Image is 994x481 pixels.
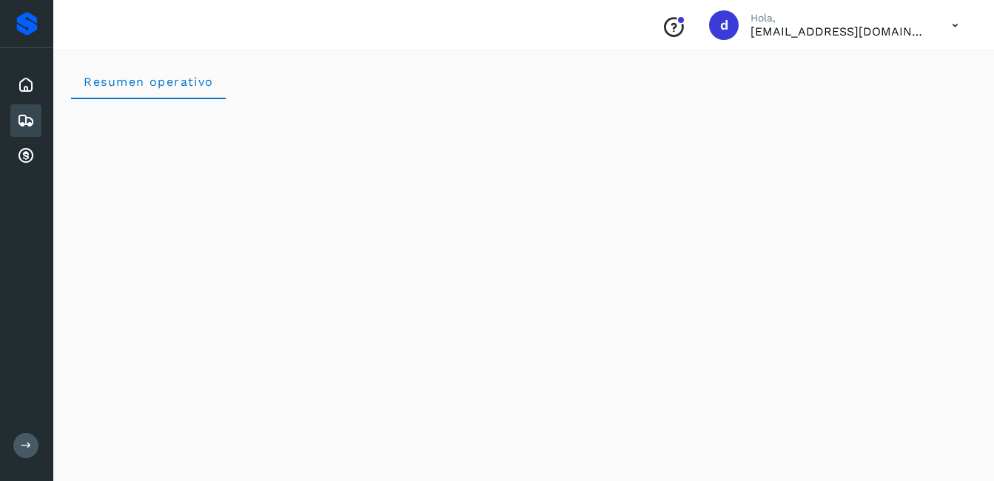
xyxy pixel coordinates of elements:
[750,12,928,24] p: Hola,
[10,140,41,172] div: Cuentas por cobrar
[10,69,41,101] div: Inicio
[750,24,928,38] p: dcordero@grupoterramex.com
[10,104,41,137] div: Embarques
[83,75,214,89] span: Resumen operativo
